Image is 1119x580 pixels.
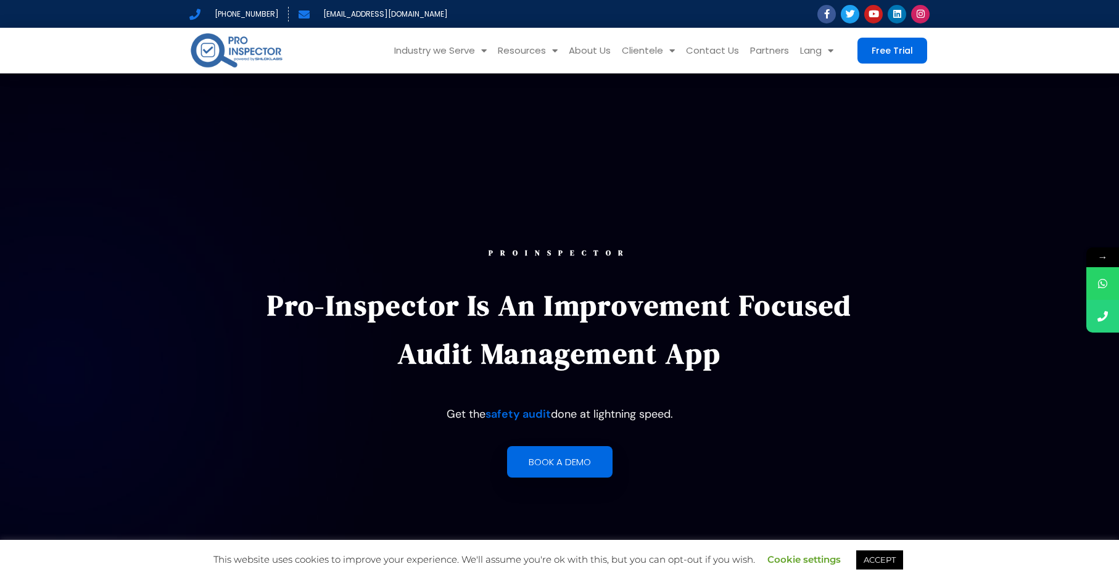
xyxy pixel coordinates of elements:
[745,28,795,73] a: Partners
[507,446,613,478] a: Book a demo
[213,553,906,565] span: This website uses cookies to improve your experience. We'll assume you're ok with this, but you c...
[857,38,927,64] a: Free Trial
[485,407,551,421] a: safety audit
[680,28,745,73] a: Contact Us
[872,46,913,55] span: Free Trial
[389,28,492,73] a: Industry we Serve
[212,7,279,22] span: [PHONE_NUMBER]
[249,249,870,257] div: PROINSPECTOR
[767,553,841,565] a: Cookie settings
[616,28,680,73] a: Clientele
[249,403,870,425] p: Get the done at lightning speed.
[249,281,870,378] p: Pro-Inspector is an improvement focused audit management app
[529,457,591,466] span: Book a demo
[856,550,903,570] a: ACCEPT
[563,28,616,73] a: About Us
[1086,247,1119,267] span: →
[492,28,563,73] a: Resources
[795,28,839,73] a: Lang
[299,7,448,22] a: [EMAIL_ADDRESS][DOMAIN_NAME]
[303,28,839,73] nav: Menu
[189,31,284,70] img: pro-inspector-logo
[320,7,448,22] span: [EMAIL_ADDRESS][DOMAIN_NAME]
